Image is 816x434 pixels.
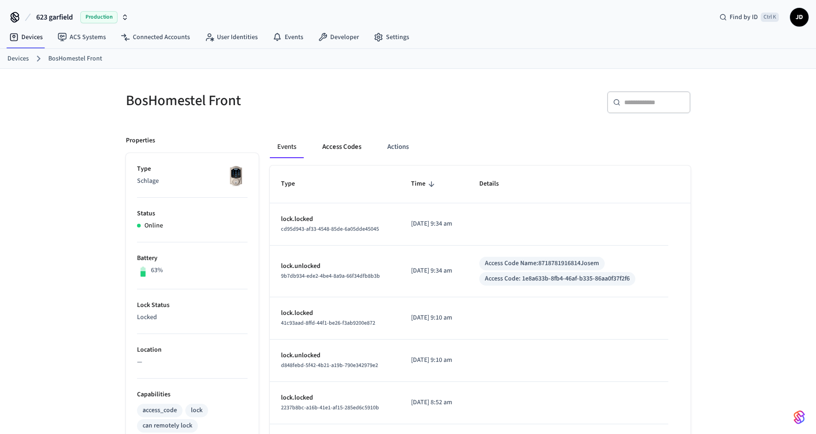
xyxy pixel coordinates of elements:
a: User Identities [197,29,265,46]
span: cd95d943-af33-4548-85de-6a05dde45045 [281,225,379,233]
p: lock.locked [281,393,389,403]
div: can remotely lock [143,421,192,431]
p: [DATE] 9:34 am [411,266,457,276]
span: Production [80,11,118,23]
span: Ctrl K [761,13,779,22]
button: Access Codes [315,136,369,158]
p: [DATE] 9:10 am [411,355,457,365]
p: lock.locked [281,214,389,224]
p: Location [137,345,248,355]
span: d848febd-5f42-4b21-a19b-790e342979e2 [281,361,378,369]
p: Status [137,209,248,219]
div: Find by IDCtrl K [712,9,786,26]
p: Type [137,164,248,174]
a: Connected Accounts [113,29,197,46]
a: Settings [366,29,417,46]
p: [DATE] 9:34 am [411,219,457,229]
a: ACS Systems [50,29,113,46]
h5: BosHomestel Front [126,91,403,110]
p: Lock Status [137,300,248,310]
p: lock.locked [281,308,389,318]
span: 41c93aad-8ffd-44f1-be26-f3ab9200e872 [281,319,375,327]
span: Time [411,177,437,191]
span: Type [281,177,307,191]
div: access_code [143,406,177,415]
a: Events [265,29,311,46]
span: Details [479,177,511,191]
a: Developer [311,29,366,46]
p: — [137,357,248,367]
div: lock [191,406,202,415]
p: Locked [137,313,248,322]
img: Schlage Sense Smart Deadbolt with Camelot Trim, Front [224,164,248,187]
p: Schlage [137,176,248,186]
a: BosHomestel Front [48,54,102,64]
p: Properties [126,136,155,146]
button: Actions [380,136,416,158]
a: Devices [7,54,29,64]
span: Find by ID [730,13,758,22]
div: Access Code: 1e8a633b-8fb4-46af-b335-86aa0f37f2f6 [485,274,630,284]
img: SeamLogoGradient.69752ec5.svg [794,410,805,425]
span: 623 garfield [36,12,73,23]
div: ant example [270,136,691,158]
div: Access Code Name: 8718781916814Josem [485,259,599,268]
p: [DATE] 8:52 am [411,398,457,407]
p: [DATE] 9:10 am [411,313,457,323]
p: lock.unlocked [281,351,389,361]
p: Battery [137,254,248,263]
span: 9b7db934-ede2-4be4-8a9a-66f34dfb8b3b [281,272,380,280]
p: 63% [151,266,163,275]
button: Events [270,136,304,158]
span: 2237b8bc-a16b-41e1-af15-285ed6c5910b [281,404,379,412]
a: Devices [2,29,50,46]
button: JD [790,8,809,27]
span: JD [791,9,808,26]
p: Online [144,221,163,231]
p: lock.unlocked [281,261,389,271]
p: Capabilities [137,390,248,400]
